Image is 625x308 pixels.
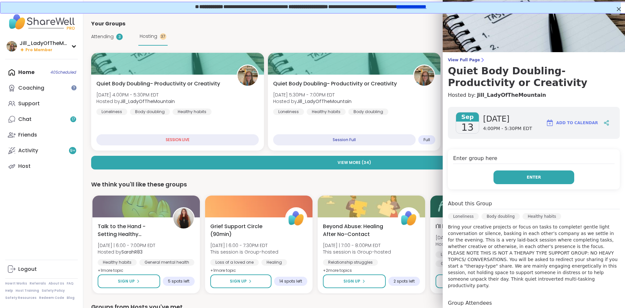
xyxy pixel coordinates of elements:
[160,33,166,40] div: 37
[39,296,64,300] a: Redeem Code
[483,114,532,124] span: [DATE]
[323,259,378,266] div: Relationship struggles
[5,96,78,111] a: Support
[5,127,78,143] a: Friends
[5,143,78,158] a: Activity9+
[483,125,532,132] span: 4:00PM - 5:30PM EDT
[96,109,127,115] div: Loneliness
[20,40,68,47] div: Jill_LadyOfTheMountain
[7,41,17,51] img: Jill_LadyOfTheMountain
[173,109,212,115] div: Healthy habits
[279,279,302,284] span: 14 spots left
[238,66,258,86] img: Jill_LadyOfTheMountain
[543,115,601,131] button: Add to Calendar
[5,10,78,33] img: ShareWell Nav Logo
[5,288,13,293] a: Help
[5,261,78,277] a: Logout
[30,281,46,286] a: Referrals
[67,296,75,300] a: Blog
[343,278,360,284] span: Sign Up
[121,249,143,255] b: SarahR83
[436,274,498,288] button: Sign Up
[130,109,170,115] div: Body doubling
[436,223,486,230] span: I'll be there for you!
[307,109,346,115] div: Healthy habits
[348,109,388,115] div: Body doubling
[453,154,615,164] h4: Enter group here
[91,180,617,189] div: We think you'll like these groups
[140,33,157,40] span: Hosting
[18,84,44,92] div: Coaching
[91,156,617,169] button: View More (34)
[91,20,125,28] span: Your Groups
[448,200,492,208] h4: About this Group
[481,213,520,220] div: Body doubling
[477,91,546,99] a: Jill_LadyOfTheMountain
[5,296,36,300] a: Safety Resources
[139,259,194,266] div: General mental health
[18,266,37,273] div: Logout
[273,134,416,145] div: Session Full
[210,249,278,255] span: This session is Group-hosted
[70,148,76,154] span: 9 +
[118,278,135,284] span: Sign Up
[98,274,160,288] button: Sign Up
[18,163,31,170] div: Host
[522,213,561,220] div: Healthy habits
[556,120,598,126] span: Add to Calendar
[436,234,494,241] span: [DATE] | 8:00 - 9:00PM EDT
[210,223,278,238] span: Grief Support Circle (90min)
[436,260,478,267] div: Good company
[18,131,37,139] div: Friends
[323,223,391,238] span: Beyond Abuse: Healing After No-Contact
[71,85,76,90] iframe: Spotlight
[25,47,52,53] span: Pro Member
[18,116,32,123] div: Chat
[323,274,386,288] button: Sign Up
[5,281,27,286] a: How It Works
[98,249,155,255] span: Hosted by
[448,213,479,220] div: Loneliness
[5,158,78,174] a: Host
[98,259,137,266] div: Healthy habits
[338,160,371,166] span: View More ( 34 )
[461,122,474,133] span: 13
[448,91,620,99] h4: Hosted by:
[436,241,494,247] span: Hosted by
[527,174,541,180] span: Enter
[273,92,352,98] span: [DATE] 5:30PM - 7:00PM EDT
[174,208,194,228] img: SarahR83
[424,137,430,142] span: Full
[168,279,189,284] span: 5 spots left
[210,259,259,266] div: Loss of a loved one
[72,117,75,122] span: 17
[96,92,175,98] span: [DATE] 4:00PM - 5:30PM EDT
[297,98,352,105] b: Jill_LadyOfTheMountain
[67,281,74,286] a: FAQ
[448,57,620,89] a: View Full PageQuiet Body Doubling- Productivity or Creativity
[5,111,78,127] a: Chat17
[436,251,466,258] div: Loneliness
[414,66,434,86] img: Jill_LadyOfTheMountain
[394,279,415,284] span: 2 spots left
[18,147,38,154] div: Activity
[456,112,479,122] span: Sep
[261,259,287,266] div: Healing
[98,223,165,238] span: Talk to the Hand - Setting Healthy Boundaries
[98,242,155,249] span: [DATE] | 6:00 - 7:00PM EDT
[546,119,554,127] img: ShareWell Logomark
[286,208,306,228] img: ShareWell
[91,33,114,40] span: Attending
[42,288,65,293] a: Safety Policy
[323,242,391,249] span: [DATE] | 7:00 - 8:00PM EDT
[5,80,78,96] a: Coaching
[49,281,64,286] a: About Us
[448,65,620,89] h3: Quiet Body Doubling- Productivity or Creativity
[493,170,574,184] button: Enter
[96,98,175,105] span: Hosted by
[448,224,620,289] p: Bring your creative projects or focus on tasks to complete! gentle light conversation or silence,...
[96,134,259,145] div: SESSION LIVE
[273,80,397,88] span: Quiet Body Doubling- Productivity or Creativity
[120,98,175,105] b: Jill_LadyOfTheMountain
[16,288,39,293] a: Host Training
